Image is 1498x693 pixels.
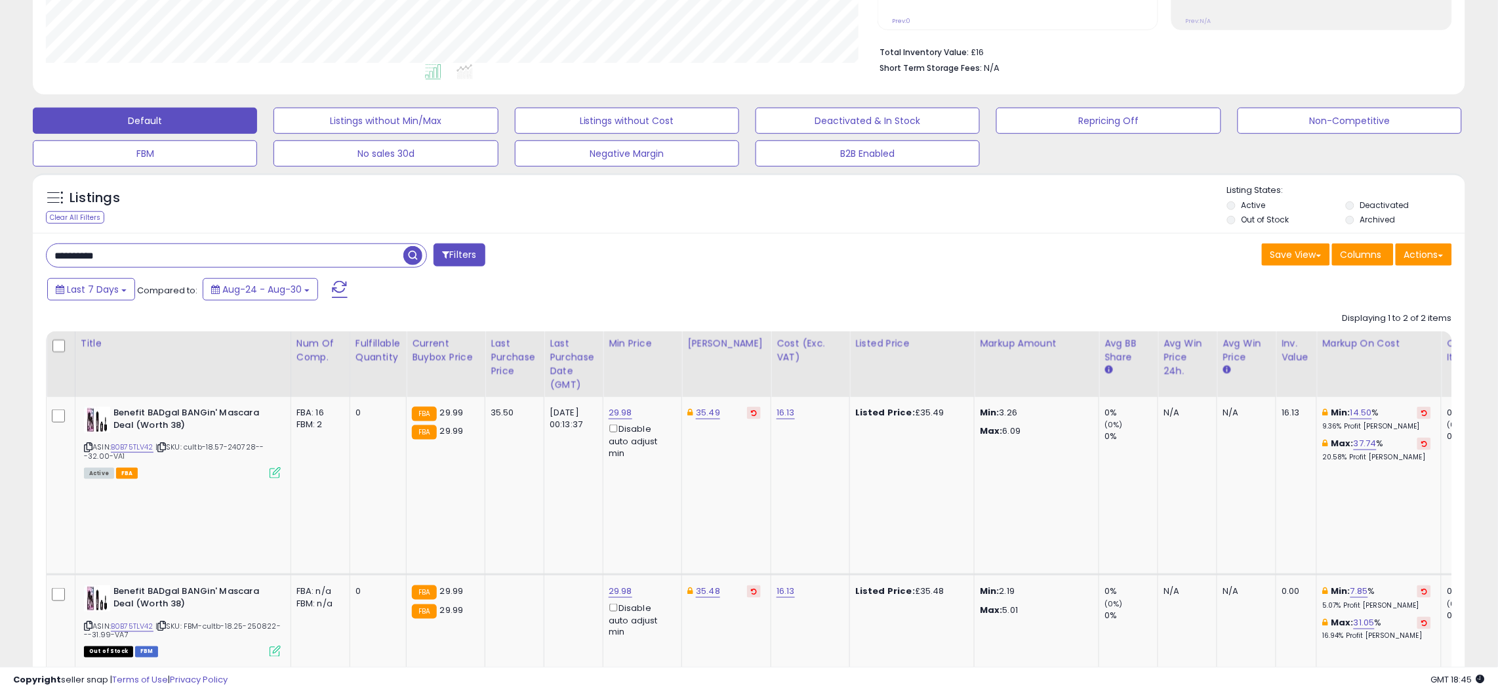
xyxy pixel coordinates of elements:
[1447,598,1465,609] small: (0%)
[84,621,281,640] span: | SKU: FBM-cultb-18.25-250822---31.99-VA7
[880,62,982,73] b: Short Term Storage Fees:
[550,407,593,430] div: [DATE] 00:13:37
[1238,108,1462,134] button: Non-Competitive
[296,337,344,364] div: Num of Comp.
[1282,585,1306,597] div: 0.00
[412,585,436,600] small: FBA
[13,673,61,686] strong: Copyright
[81,337,285,350] div: Title
[434,243,485,266] button: Filters
[1186,17,1211,25] small: Prev: N/A
[1242,199,1266,211] label: Active
[84,468,114,479] span: All listings currently available for purchase on Amazon
[440,604,464,616] span: 29.99
[880,47,969,58] b: Total Inventory Value:
[855,407,964,419] div: £35.49
[33,140,257,167] button: FBM
[1322,453,1431,462] p: 20.58% Profit [PERSON_NAME]
[1343,312,1452,325] div: Displaying 1 to 2 of 2 items
[1223,585,1266,597] div: N/A
[855,337,969,350] div: Listed Price
[1317,331,1442,397] th: The percentage added to the cost of goods (COGS) that forms the calculator for Min & Max prices.
[222,283,302,296] span: Aug-24 - Aug-30
[116,468,138,479] span: FBA
[412,604,436,619] small: FBA
[1421,409,1427,416] i: Revert to store-level Min Markup
[1223,337,1270,364] div: Avg Win Price
[1396,243,1452,266] button: Actions
[491,407,534,419] div: 35.50
[412,407,436,421] small: FBA
[1322,585,1431,610] div: %
[1104,364,1112,376] small: Avg BB Share.
[1322,337,1436,350] div: Markup on Cost
[756,140,980,167] button: B2B Enabled
[777,406,795,419] a: 16.13
[550,337,597,392] div: Last Purchase Date (GMT)
[273,108,498,134] button: Listings without Min/Max
[980,425,1089,437] p: 6.09
[696,406,720,419] a: 35.49
[440,406,464,419] span: 29.99
[203,278,318,301] button: Aug-24 - Aug-30
[1104,430,1158,442] div: 0%
[111,442,153,453] a: B0B75TLV42
[412,337,479,364] div: Current Buybox Price
[1322,587,1327,595] i: This overrides the store level min markup for this listing
[855,585,915,597] b: Listed Price:
[1331,437,1354,450] b: Max:
[1223,364,1230,376] small: Avg Win Price.
[1262,243,1330,266] button: Save View
[1104,407,1158,419] div: 0%
[440,425,464,437] span: 29.99
[996,108,1221,134] button: Repricing Off
[1331,616,1354,629] b: Max:
[1421,619,1427,626] i: Revert to store-level Max Markup
[1282,407,1306,419] div: 16.13
[1350,406,1372,419] a: 14.50
[980,585,1089,597] p: 2.19
[47,278,135,301] button: Last 7 Days
[980,337,1093,350] div: Markup Amount
[1447,337,1495,364] div: Ordered Items
[46,211,104,224] div: Clear All Filters
[609,406,632,419] a: 29.98
[1164,407,1207,419] div: N/A
[1341,248,1382,261] span: Columns
[1282,337,1311,364] div: Inv. value
[1223,407,1266,419] div: N/A
[1331,406,1351,419] b: Min:
[135,646,159,658] span: FBM
[1431,673,1485,686] span: 2025-09-7 18:45 GMT
[980,406,1000,419] strong: Min:
[687,337,765,350] div: [PERSON_NAME]
[855,585,964,597] div: £35.48
[1322,632,1431,641] p: 16.94% Profit [PERSON_NAME]
[70,189,120,207] h5: Listings
[1447,419,1465,430] small: (0%)
[892,17,910,25] small: Prev: 0
[609,585,632,598] a: 29.98
[756,108,980,134] button: Deactivated & In Stock
[1354,616,1375,629] a: 31.05
[170,673,228,686] a: Privacy Policy
[412,425,436,440] small: FBA
[1331,585,1351,597] b: Min:
[1104,419,1123,430] small: (0%)
[84,585,110,612] img: 41Xpu9gEXbL._SL40_.jpg
[777,585,795,598] a: 16.13
[1354,437,1377,450] a: 37.74
[1322,438,1431,462] div: %
[1164,585,1207,597] div: N/A
[355,337,401,364] div: Fulfillable Quantity
[296,585,340,597] div: FBA: n/a
[980,585,1000,597] strong: Min:
[609,337,676,350] div: Min Price
[84,407,281,477] div: ASIN:
[440,585,464,597] span: 29.99
[1104,610,1158,621] div: 0%
[1332,243,1394,266] button: Columns
[609,601,672,639] div: Disable auto adjust min
[296,419,340,430] div: FBM: 2
[1322,617,1431,641] div: %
